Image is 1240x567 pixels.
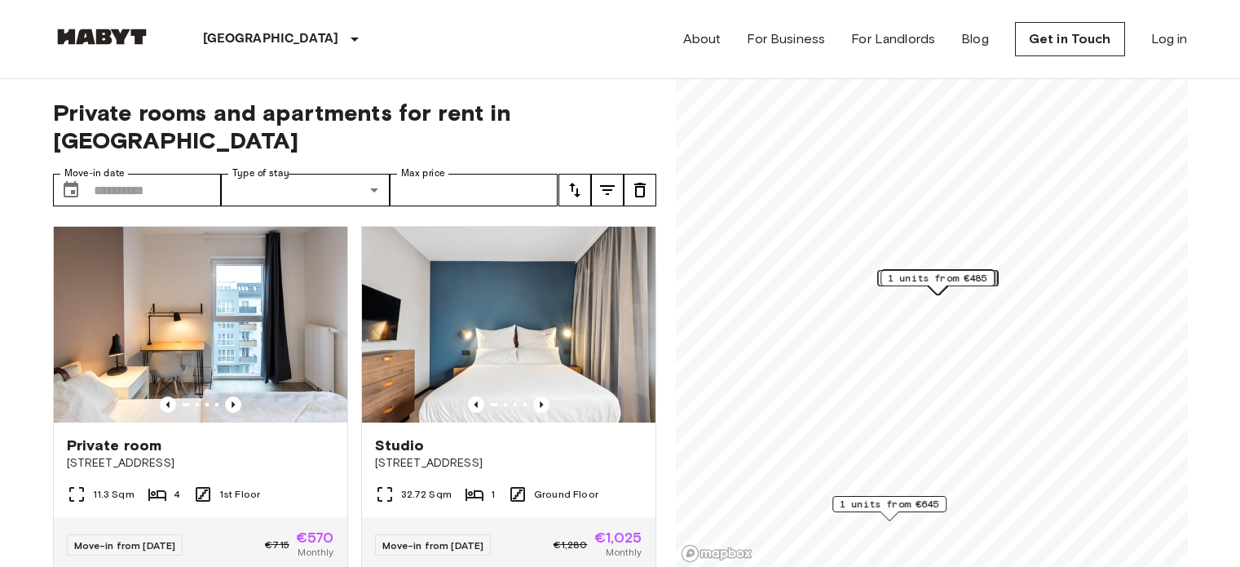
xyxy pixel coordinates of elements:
[594,530,642,545] span: €1,025
[881,270,995,295] div: Map marker
[961,29,989,49] a: Blog
[747,29,825,49] a: For Business
[265,538,289,552] span: €715
[878,270,998,295] div: Map marker
[53,99,656,154] span: Private rooms and apartments for rent in [GEOGRAPHIC_DATA]
[888,271,987,286] span: 1 units from €485
[851,29,935,49] a: For Landlords
[382,539,484,551] span: Move-in from [DATE]
[558,174,591,206] button: tune
[534,487,598,502] span: Ground Floor
[64,166,125,180] label: Move-in date
[375,455,642,472] span: [STREET_ADDRESS]
[401,487,452,502] span: 32.72 Sqm
[55,174,87,206] button: Choose date
[375,436,425,455] span: Studio
[554,538,588,552] span: €1,280
[1151,29,1188,49] a: Log in
[219,487,260,502] span: 1st Floor
[591,174,624,206] button: tune
[606,545,642,560] span: Monthly
[67,455,334,472] span: [STREET_ADDRESS]
[491,487,495,502] span: 1
[401,166,445,180] label: Max price
[880,269,995,295] div: Map marker
[832,496,947,521] div: Map marker
[296,530,334,545] span: €570
[203,29,339,49] p: [GEOGRAPHIC_DATA]
[53,29,151,45] img: Habyt
[468,396,484,413] button: Previous image
[298,545,333,560] span: Monthly
[1015,22,1125,56] a: Get in Touch
[362,227,655,423] img: Marketing picture of unit DE-01-481-006-01
[160,396,176,413] button: Previous image
[683,29,721,49] a: About
[225,396,241,413] button: Previous image
[880,270,995,295] div: Map marker
[54,227,347,423] img: Marketing picture of unit DE-01-12-003-01Q
[624,174,656,206] button: tune
[840,497,939,512] span: 1 units from €645
[877,270,997,295] div: Map marker
[681,544,752,563] a: Mapbox logo
[93,487,135,502] span: 11.3 Sqm
[174,487,180,502] span: 4
[533,396,549,413] button: Previous image
[74,539,176,551] span: Move-in from [DATE]
[67,436,162,455] span: Private room
[232,166,289,180] label: Type of stay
